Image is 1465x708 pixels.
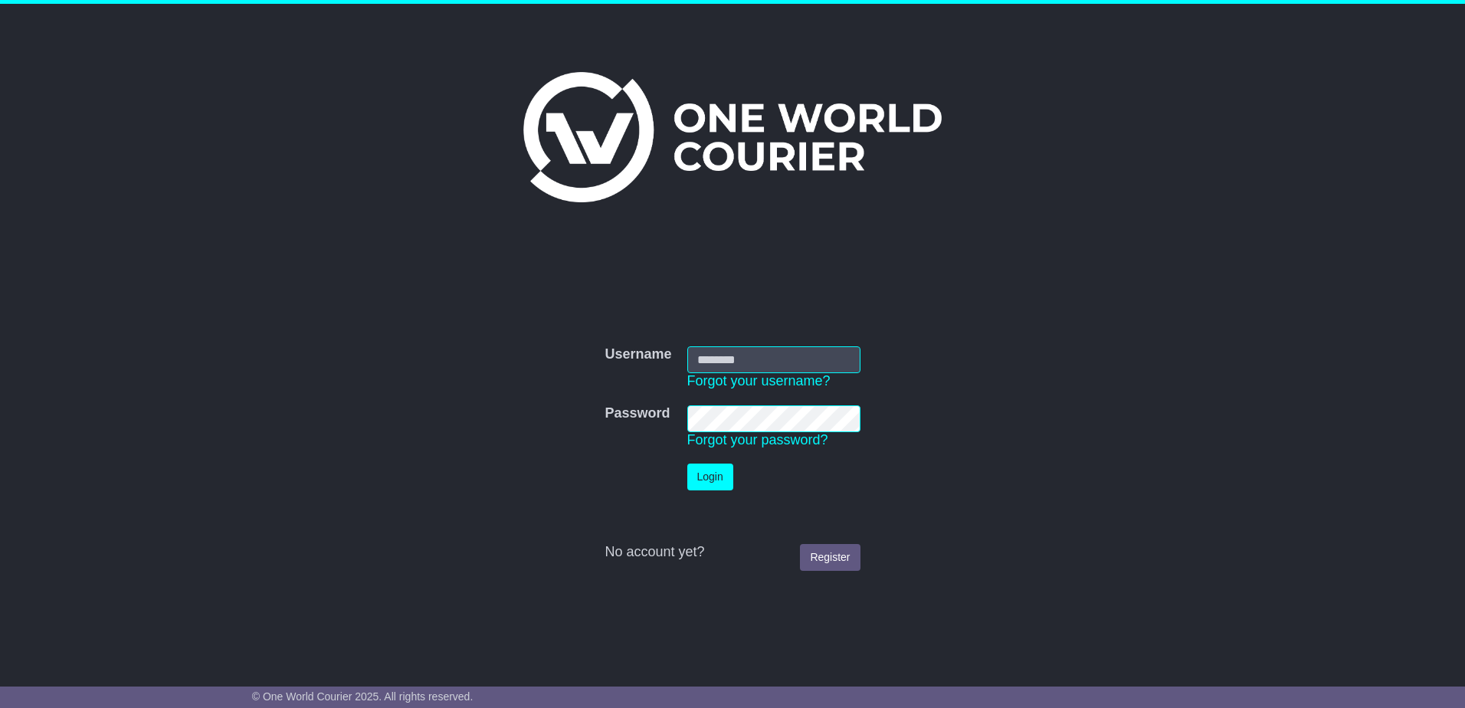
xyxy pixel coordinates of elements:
label: Username [605,346,671,363]
div: No account yet? [605,544,860,561]
a: Register [800,544,860,571]
a: Forgot your password? [687,432,828,447]
img: One World [523,72,942,202]
span: © One World Courier 2025. All rights reserved. [252,690,474,703]
a: Forgot your username? [687,373,831,388]
button: Login [687,464,733,490]
label: Password [605,405,670,422]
